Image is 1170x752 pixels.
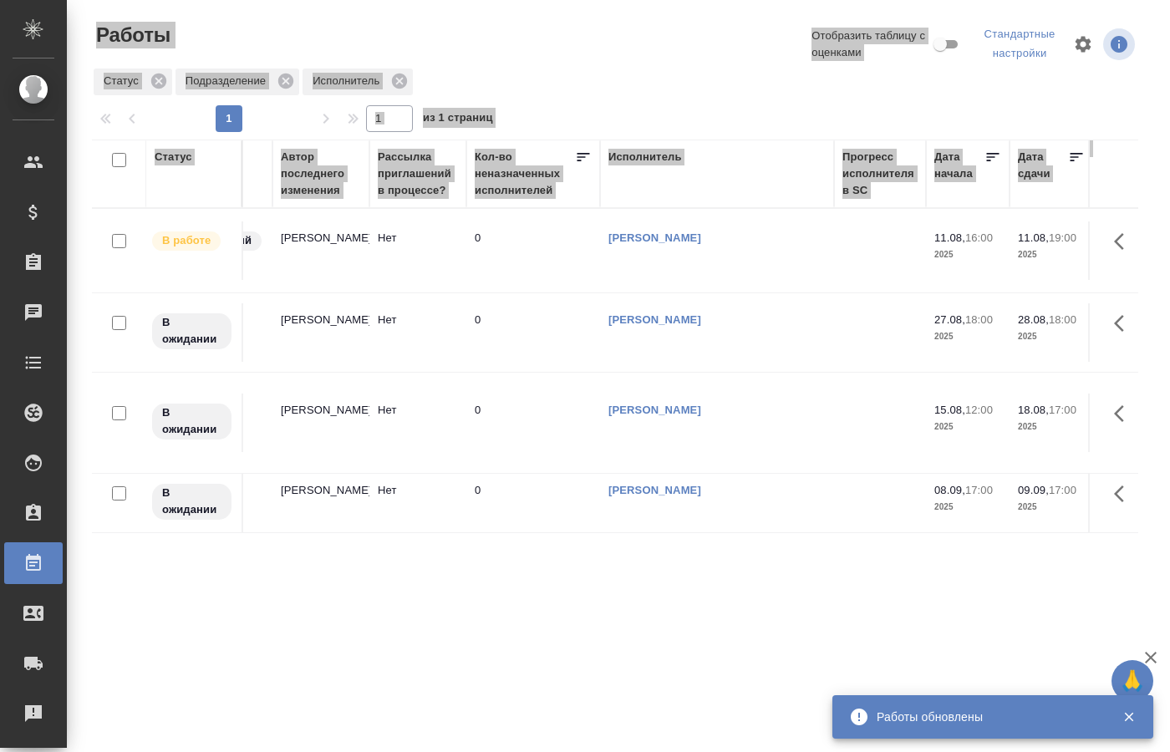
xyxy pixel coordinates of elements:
[976,22,1063,67] div: split button
[369,394,466,452] td: Нет
[1104,221,1144,262] button: Здесь прячутся важные кнопки
[1018,484,1049,496] p: 09.09,
[965,404,993,416] p: 12:00
[842,149,918,199] div: Прогресс исполнителя в SC
[1111,709,1146,724] button: Закрыть
[934,484,965,496] p: 08.09,
[281,149,361,199] div: Автор последнего изменения
[1063,24,1103,64] span: Настроить таблицу
[965,231,993,244] p: 16:00
[608,231,701,244] a: [PERSON_NAME]
[162,232,211,249] p: В работе
[272,303,369,362] td: [PERSON_NAME]
[1018,313,1049,326] p: 28.08,
[1018,419,1085,435] p: 2025
[877,709,1097,725] div: Работы обновлены
[150,312,233,351] div: Исполнитель назначен, приступать к работе пока рано
[369,474,466,532] td: Нет
[475,149,575,199] div: Кол-во неназначенных исполнителей
[155,149,192,165] div: Статус
[934,328,1001,345] p: 2025
[608,149,682,165] div: Исполнитель
[1049,484,1076,496] p: 17:00
[811,28,930,61] span: Отобразить таблицу с оценками
[965,313,993,326] p: 18:00
[934,149,984,182] div: Дата начала
[608,313,701,326] a: [PERSON_NAME]
[175,69,299,95] div: Подразделение
[934,313,965,326] p: 27.08,
[934,404,965,416] p: 15.08,
[466,303,600,362] td: 0
[1104,394,1144,434] button: Здесь прячутся важные кнопки
[466,394,600,452] td: 0
[378,149,458,199] div: Рассылка приглашений в процессе?
[1104,303,1144,343] button: Здесь прячутся важные кнопки
[1018,328,1085,345] p: 2025
[92,22,170,48] span: Работы
[369,221,466,280] td: Нет
[608,484,701,496] a: [PERSON_NAME]
[934,246,1001,263] p: 2025
[608,404,701,416] a: [PERSON_NAME]
[466,474,600,532] td: 0
[272,474,369,532] td: [PERSON_NAME]
[934,419,1001,435] p: 2025
[162,485,221,518] p: В ожидании
[1103,28,1138,60] span: Посмотреть информацию
[1018,149,1068,182] div: Дата сдачи
[934,499,1001,516] p: 2025
[313,73,385,89] p: Исполнитель
[1118,663,1147,699] span: 🙏
[1018,246,1085,263] p: 2025
[272,221,369,280] td: [PERSON_NAME]
[934,231,965,244] p: 11.08,
[423,108,493,132] span: из 1 страниц
[1018,499,1085,516] p: 2025
[466,221,600,280] td: 0
[1104,474,1144,514] button: Здесь прячутся важные кнопки
[1049,404,1076,416] p: 17:00
[104,73,145,89] p: Статус
[965,484,993,496] p: 17:00
[1018,404,1049,416] p: 18.08,
[162,314,221,348] p: В ожидании
[1049,313,1076,326] p: 18:00
[1049,231,1076,244] p: 19:00
[1018,231,1049,244] p: 11.08,
[369,303,466,362] td: Нет
[272,394,369,452] td: [PERSON_NAME]
[94,69,172,95] div: Статус
[1111,660,1153,702] button: 🙏
[186,73,272,89] p: Подразделение
[162,404,221,438] p: В ожидании
[303,69,413,95] div: Исполнитель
